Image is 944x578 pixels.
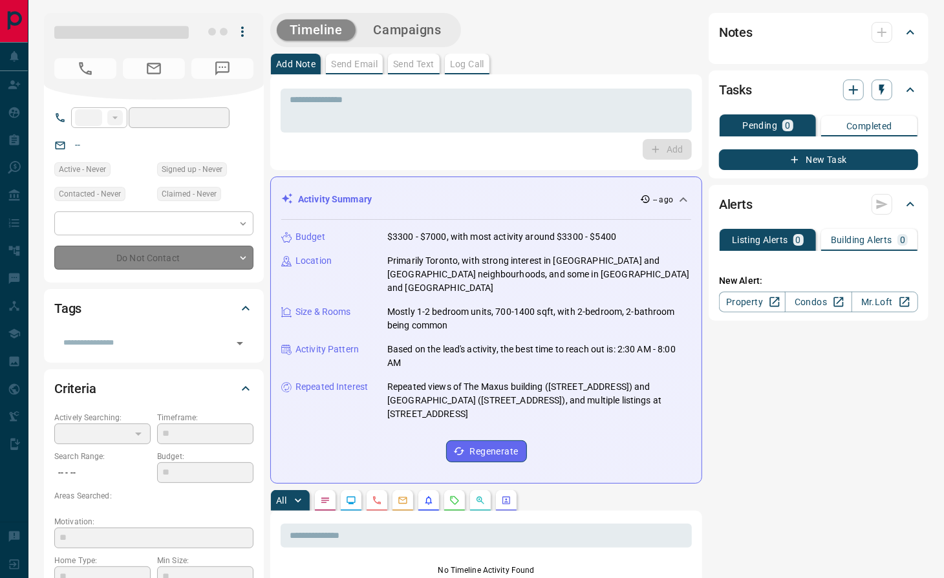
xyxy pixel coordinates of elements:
[719,194,753,215] h2: Alerts
[295,230,325,244] p: Budget
[719,292,786,312] a: Property
[54,412,151,423] p: Actively Searching:
[742,121,777,130] p: Pending
[501,495,511,506] svg: Agent Actions
[846,122,892,131] p: Completed
[162,163,222,176] span: Signed up - Never
[387,254,691,295] p: Primarily Toronto, with strong interest in [GEOGRAPHIC_DATA] and [GEOGRAPHIC_DATA] neighbourhoods...
[424,495,434,506] svg: Listing Alerts
[719,80,752,100] h2: Tasks
[653,194,673,206] p: -- ago
[276,59,316,69] p: Add Note
[191,58,253,79] span: No Number
[162,187,217,200] span: Claimed - Never
[54,378,96,399] h2: Criteria
[281,564,692,576] p: No Timeline Activity Found
[295,380,368,394] p: Repeated Interest
[796,235,801,244] p: 0
[295,343,359,356] p: Activity Pattern
[123,58,185,79] span: No Email
[157,451,253,462] p: Budget:
[54,490,253,502] p: Areas Searched:
[785,292,852,312] a: Condos
[54,555,151,566] p: Home Type:
[298,193,372,206] p: Activity Summary
[719,189,918,220] div: Alerts
[719,149,918,170] button: New Task
[732,235,788,244] p: Listing Alerts
[449,495,460,506] svg: Requests
[719,17,918,48] div: Notes
[231,334,249,352] button: Open
[157,555,253,566] p: Min Size:
[831,235,892,244] p: Building Alerts
[372,495,382,506] svg: Calls
[54,462,151,484] p: -- - --
[54,373,253,404] div: Criteria
[75,140,80,150] a: --
[59,163,106,176] span: Active - Never
[295,254,332,268] p: Location
[719,74,918,105] div: Tasks
[387,305,691,332] p: Mostly 1-2 bedroom units, 700-1400 sqft, with 2-bedroom, 2-bathroom being common
[54,58,116,79] span: No Number
[719,22,753,43] h2: Notes
[54,246,253,270] div: Do Not Contact
[475,495,486,506] svg: Opportunities
[387,343,691,370] p: Based on the lead's activity, the best time to reach out is: 2:30 AM - 8:00 AM
[277,19,356,41] button: Timeline
[398,495,408,506] svg: Emails
[54,298,81,319] h2: Tags
[59,187,121,200] span: Contacted - Never
[387,230,616,244] p: $3300 - $7000, with most activity around $3300 - $5400
[852,292,918,312] a: Mr.Loft
[361,19,455,41] button: Campaigns
[295,305,351,319] p: Size & Rooms
[785,121,790,130] p: 0
[157,412,253,423] p: Timeframe:
[54,451,151,462] p: Search Range:
[54,293,253,324] div: Tags
[719,274,918,288] p: New Alert:
[320,495,330,506] svg: Notes
[276,496,286,505] p: All
[387,380,691,421] p: Repeated views of The Maxus building ([STREET_ADDRESS]) and [GEOGRAPHIC_DATA] ([STREET_ADDRESS]),...
[346,495,356,506] svg: Lead Browsing Activity
[281,187,691,211] div: Activity Summary-- ago
[900,235,905,244] p: 0
[54,516,253,528] p: Motivation:
[446,440,527,462] button: Regenerate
